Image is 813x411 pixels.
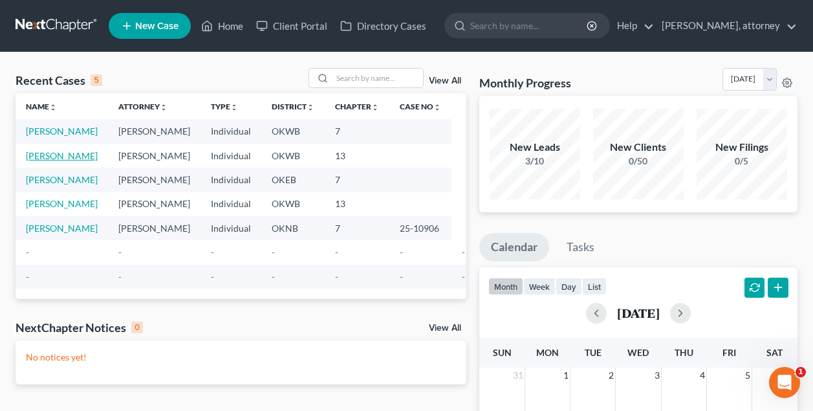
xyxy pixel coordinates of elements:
[118,247,122,258] span: -
[769,367,800,398] iframe: Intercom live chat
[400,247,403,258] span: -
[389,216,451,240] td: 25-10906
[272,247,275,258] span: -
[108,144,201,168] td: [PERSON_NAME]
[131,322,143,333] div: 0
[16,320,143,335] div: NextChapter Notices
[462,247,465,258] span: -
[211,102,238,111] a: Typeunfold_more
[655,14,797,38] a: [PERSON_NAME], attorney
[201,119,261,143] td: Individual
[523,278,556,295] button: week
[261,216,325,240] td: OKNB
[26,271,29,282] span: -
[562,368,570,383] span: 1
[699,368,706,383] span: 4
[230,104,238,111] i: unfold_more
[307,104,314,111] i: unfold_more
[325,168,389,192] td: 7
[653,368,661,383] span: 3
[697,140,787,155] div: New Filings
[593,140,684,155] div: New Clients
[332,69,423,87] input: Search by name...
[627,347,649,358] span: Wed
[556,278,582,295] button: day
[26,150,98,161] a: [PERSON_NAME]
[108,168,201,192] td: [PERSON_NAME]
[479,233,549,261] a: Calendar
[16,72,102,88] div: Recent Cases
[261,192,325,216] td: OKWB
[585,347,602,358] span: Tue
[26,174,98,185] a: [PERSON_NAME]
[325,216,389,240] td: 7
[108,192,201,216] td: [PERSON_NAME]
[796,367,806,377] span: 1
[26,102,57,111] a: Nameunfold_more
[697,155,787,168] div: 0/5
[433,104,441,111] i: unfold_more
[325,119,389,143] td: 7
[611,14,654,38] a: Help
[250,14,334,38] a: Client Portal
[201,168,261,192] td: Individual
[160,104,168,111] i: unfold_more
[201,216,261,240] td: Individual
[722,347,736,358] span: Fri
[488,278,523,295] button: month
[617,306,660,320] h2: [DATE]
[512,368,525,383] span: 31
[479,75,571,91] h3: Monthly Progress
[26,198,98,209] a: [PERSON_NAME]
[26,126,98,137] a: [PERSON_NAME]
[429,324,461,333] a: View All
[26,223,98,234] a: [PERSON_NAME]
[211,271,214,282] span: -
[261,144,325,168] td: OKWB
[493,347,512,358] span: Sun
[536,347,559,358] span: Mon
[272,102,314,111] a: Districtunfold_more
[593,155,684,168] div: 0/50
[335,102,379,111] a: Chapterunfold_more
[490,140,580,155] div: New Leads
[325,144,389,168] td: 13
[108,119,201,143] td: [PERSON_NAME]
[26,247,29,258] span: -
[400,102,441,111] a: Case Nounfold_more
[335,271,338,282] span: -
[26,351,456,364] p: No notices yet!
[261,119,325,143] td: OKWB
[272,271,275,282] span: -
[108,216,201,240] td: [PERSON_NAME]
[201,192,261,216] td: Individual
[201,144,261,168] td: Individual
[195,14,250,38] a: Home
[470,14,589,38] input: Search by name...
[607,368,615,383] span: 2
[118,102,168,111] a: Attorneyunfold_more
[91,74,102,86] div: 5
[325,192,389,216] td: 13
[371,104,379,111] i: unfold_more
[261,168,325,192] td: OKEB
[118,271,122,282] span: -
[400,271,403,282] span: -
[135,21,179,31] span: New Case
[462,271,465,282] span: -
[555,233,606,261] a: Tasks
[766,347,783,358] span: Sat
[49,104,57,111] i: unfold_more
[675,347,693,358] span: Thu
[429,76,461,85] a: View All
[744,368,752,383] span: 5
[211,247,214,258] span: -
[334,14,433,38] a: Directory Cases
[490,155,580,168] div: 3/10
[582,278,607,295] button: list
[335,247,338,258] span: -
